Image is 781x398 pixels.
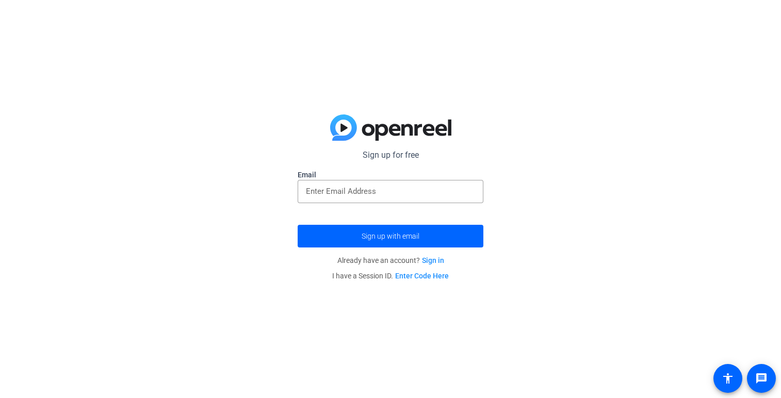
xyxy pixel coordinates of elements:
p: Sign up for free [298,149,483,161]
a: Sign in [422,256,444,264]
span: I have a Session ID. [332,272,449,280]
span: Already have an account? [337,256,444,264]
label: Email [298,170,483,180]
mat-icon: message [755,372,768,385]
button: Sign up with email [298,225,483,247]
input: Enter Email Address [306,185,475,197]
a: Enter Code Here [395,272,449,280]
img: blue-gradient.svg [330,114,451,141]
mat-icon: accessibility [722,372,734,385]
